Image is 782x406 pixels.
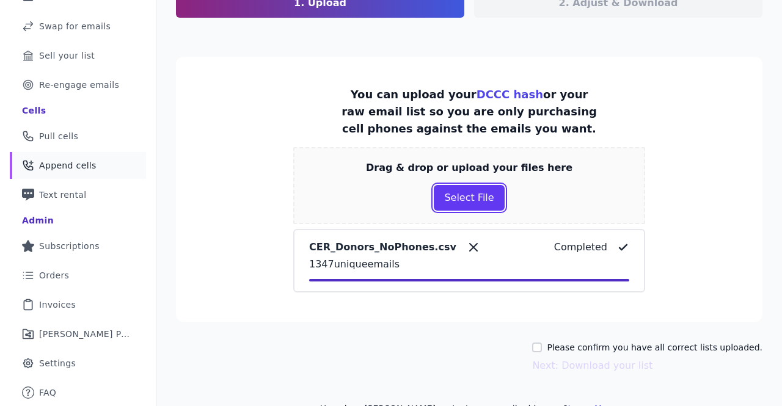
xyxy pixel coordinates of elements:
[10,42,146,69] a: Sell your list
[10,123,146,150] a: Pull cells
[309,257,629,272] p: 1347 unique emails
[10,71,146,98] a: Re-engage emails
[10,233,146,259] a: Subscriptions
[10,291,146,318] a: Invoices
[39,130,78,142] span: Pull cells
[39,79,119,91] span: Re-engage emails
[39,357,76,369] span: Settings
[22,214,54,227] div: Admin
[309,240,456,255] p: CER_Donors_NoPhones.csv
[39,240,100,252] span: Subscriptions
[366,161,572,175] p: Drag & drop or upload your files here
[22,104,46,117] div: Cells
[10,379,146,406] a: FAQ
[10,321,146,347] a: [PERSON_NAME] Performance
[337,86,601,137] p: You can upload your or your raw email list so you are only purchasing cell phones against the ema...
[10,181,146,208] a: Text rental
[477,88,543,101] a: DCCC hash
[547,341,762,353] label: Please confirm you have all correct lists uploaded.
[39,269,69,281] span: Orders
[39,328,131,340] span: [PERSON_NAME] Performance
[10,13,146,40] a: Swap for emails
[39,189,87,201] span: Text rental
[554,240,607,255] p: Completed
[39,49,95,62] span: Sell your list
[39,159,97,172] span: Append cells
[39,386,56,399] span: FAQ
[10,152,146,179] a: Append cells
[10,350,146,377] a: Settings
[532,358,652,373] button: Next: Download your list
[39,299,76,311] span: Invoices
[434,185,504,211] button: Select File
[10,262,146,289] a: Orders
[39,20,111,32] span: Swap for emails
